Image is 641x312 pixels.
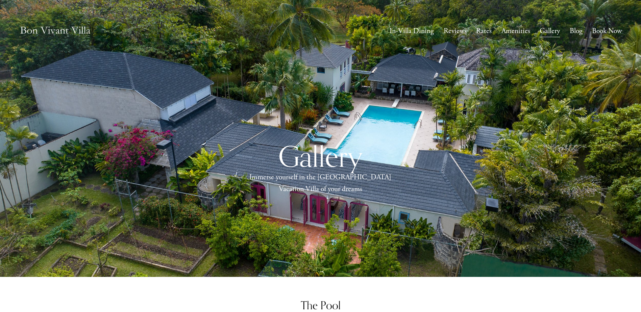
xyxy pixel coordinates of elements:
[540,25,560,38] a: Gallery
[570,25,583,38] a: Blog
[390,25,434,38] a: In-Villa Dining
[476,25,492,38] a: Rates
[19,19,91,43] img: Caribbean Vacation Rental | Bon Vivant Villa
[247,172,395,195] p: Immerse yourself in the [GEOGRAPHIC_DATA] Vacation Villa of your dreams
[592,25,622,38] a: Book Now
[444,25,467,38] a: Reviews
[501,25,530,38] a: Amenities
[247,138,395,174] h1: Gallery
